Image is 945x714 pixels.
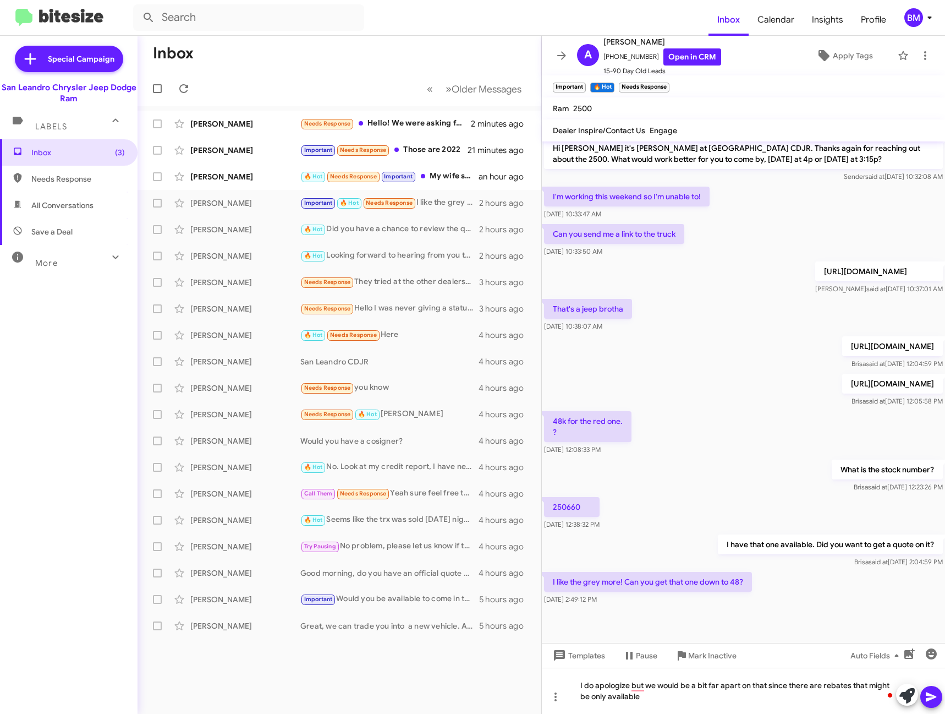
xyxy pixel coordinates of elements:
input: Search [133,4,364,31]
span: [DATE] 12:08:33 PM [544,445,601,454]
p: Hi [PERSON_NAME] it's [PERSON_NAME] at [GEOGRAPHIC_DATA] CDJR. Thanks again for reaching out abou... [544,138,943,169]
a: Open in CRM [663,48,721,66]
span: [PERSON_NAME] [603,35,721,48]
span: Inbox [31,147,125,158]
div: Would you be available to come in this weekend to work a deal? [300,593,479,606]
span: 🔥 Hot [304,173,323,180]
div: [PERSON_NAME] [190,118,300,129]
div: [PERSON_NAME] [190,594,300,605]
span: Important [304,199,333,206]
span: Brisa [DATE] 12:05:58 PM [851,397,943,405]
div: Those are 2022 [300,144,468,156]
button: Pause [614,646,666,666]
div: [PERSON_NAME] [190,145,300,156]
span: Brisa [DATE] 12:23:26 PM [854,483,943,491]
div: My wife should be here in just a couple minutes. [300,170,479,183]
div: 4 hours ago [479,409,532,420]
p: 48k for the red one. ? [544,411,631,442]
span: 🔥 Hot [304,252,323,259]
div: Would you have a cosigner? [300,435,479,446]
p: That's a jeep brotha [544,299,632,319]
p: [URL][DOMAIN_NAME] [842,336,943,356]
div: Seems like the trx was sold [DATE] night. Are you interested in anything else? [300,514,479,526]
span: Calendar [749,4,803,36]
div: [PERSON_NAME] [190,435,300,446]
span: said at [868,483,887,491]
button: Apply Tags [796,46,892,66]
div: [PERSON_NAME] [190,462,300,473]
div: [PERSON_NAME] [190,198,300,209]
span: Needs Response [304,305,351,312]
span: Dealer Inspire/Contact Us [553,126,645,135]
small: Needs Response [619,83,669,92]
span: Needs Response [304,279,351,286]
div: 3 hours ago [479,277,532,288]
div: 5 hours ago [479,620,532,631]
span: 🔥 Hot [304,516,323,524]
button: Next [439,78,528,100]
div: Good morning, do you have an official quote with a VIN attached that we can review? [300,568,479,579]
span: » [446,82,452,96]
div: [PERSON_NAME] [190,541,300,552]
span: 🔥 Hot [358,411,377,418]
span: Needs Response [366,199,413,206]
p: I have that one available. Did you want to get a quote on it? [718,535,943,554]
div: 4 hours ago [479,330,532,341]
div: [PERSON_NAME] [190,303,300,314]
button: Previous [420,78,439,100]
span: [DATE] 12:38:32 PM [544,520,600,528]
p: Can you send me a link to the truck [544,224,684,244]
div: San Leandro CDJR [300,356,479,367]
span: said at [869,558,888,566]
div: To enrich screen reader interactions, please activate Accessibility in Grammarly extension settings [542,668,945,714]
span: Call Them [304,490,333,497]
span: Important [384,173,413,180]
span: Apply Tags [833,46,873,66]
div: Great, we can trade you into a new vehicle. Are you available to come in [DATE] or this weekend? [300,620,479,631]
div: [PERSON_NAME] [190,383,300,394]
div: Hello I was never giving a status from my recent visit. So I have no clue of what's going on. [300,302,479,315]
div: [PERSON_NAME] [190,171,300,182]
span: said at [866,285,886,293]
span: Needs Response [304,384,351,391]
div: I like the grey more! Can you get that one down to 48? [300,197,479,209]
span: Engage [650,126,677,135]
a: Profile [852,4,895,36]
div: [PERSON_NAME] [190,620,300,631]
div: [PERSON_NAME] [190,277,300,288]
span: Mark Inactive [688,646,737,666]
span: Special Campaign [48,53,114,64]
span: 🔥 Hot [304,464,323,471]
a: Special Campaign [15,46,123,72]
a: Inbox [708,4,749,36]
div: 4 hours ago [479,462,532,473]
a: Insights [803,4,852,36]
div: [PERSON_NAME] [190,568,300,579]
div: 4 hours ago [479,515,532,526]
span: Pause [636,646,657,666]
button: BM [895,8,933,27]
p: [URL][DOMAIN_NAME] [815,261,943,281]
span: Needs Response [304,120,351,127]
span: Needs Response [340,146,387,154]
div: 4 hours ago [479,541,532,552]
div: [PERSON_NAME] [300,408,479,421]
div: [PERSON_NAME] [190,250,300,261]
div: 3 hours ago [479,303,532,314]
div: 4 hours ago [479,435,532,446]
div: 2 hours ago [479,198,532,209]
div: Did you have a chance to review the quote ? [300,223,479,236]
span: 15-90 Day Old Leads [603,66,721,77]
button: Auto Fields [842,646,912,666]
span: 🔥 Hot [304,331,323,339]
button: Templates [542,646,614,666]
span: Older Messages [452,83,521,95]
div: [PERSON_NAME] [190,356,300,367]
span: [DATE] 10:33:47 AM [544,210,601,218]
p: 250660 [544,497,600,517]
div: 4 hours ago [479,488,532,499]
span: Brisa [DATE] 12:04:59 PM [851,359,943,368]
div: 21 minutes ago [468,145,532,156]
div: [PERSON_NAME] [190,515,300,526]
